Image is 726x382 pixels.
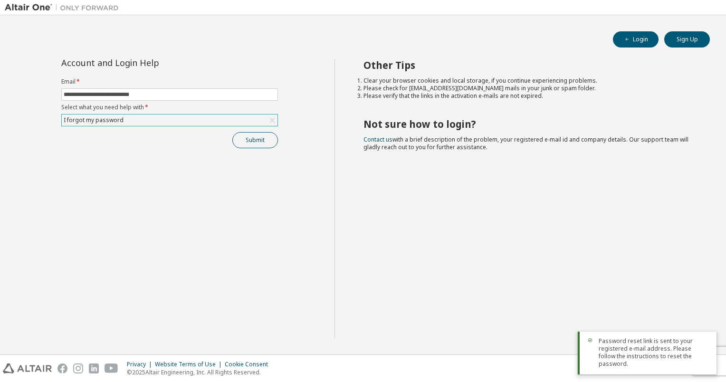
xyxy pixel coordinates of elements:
li: Please check for [EMAIL_ADDRESS][DOMAIN_NAME] mails in your junk or spam folder. [363,85,693,92]
button: Submit [232,132,278,148]
h2: Not sure how to login? [363,118,693,130]
button: Login [613,31,659,48]
img: youtube.svg [105,363,118,373]
div: I forgot my password [62,115,277,126]
label: Email [61,78,278,86]
div: Cookie Consent [225,361,274,368]
li: Please verify that the links in the activation e-mails are not expired. [363,92,693,100]
li: Clear your browser cookies and local storage, if you continue experiencing problems. [363,77,693,85]
div: I forgot my password [62,115,125,125]
h2: Other Tips [363,59,693,71]
a: Contact us [363,135,392,143]
img: instagram.svg [73,363,83,373]
label: Select what you need help with [61,104,278,111]
span: Password reset link is sent to your registered e-mail address. Please follow the instructions to ... [599,337,709,368]
img: linkedin.svg [89,363,99,373]
img: altair_logo.svg [3,363,52,373]
div: Privacy [127,361,155,368]
p: © 2025 Altair Engineering, Inc. All Rights Reserved. [127,368,274,376]
div: Account and Login Help [61,59,235,67]
img: facebook.svg [57,363,67,373]
span: with a brief description of the problem, your registered e-mail id and company details. Our suppo... [363,135,688,151]
button: Sign Up [664,31,710,48]
div: Website Terms of Use [155,361,225,368]
img: Altair One [5,3,124,12]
